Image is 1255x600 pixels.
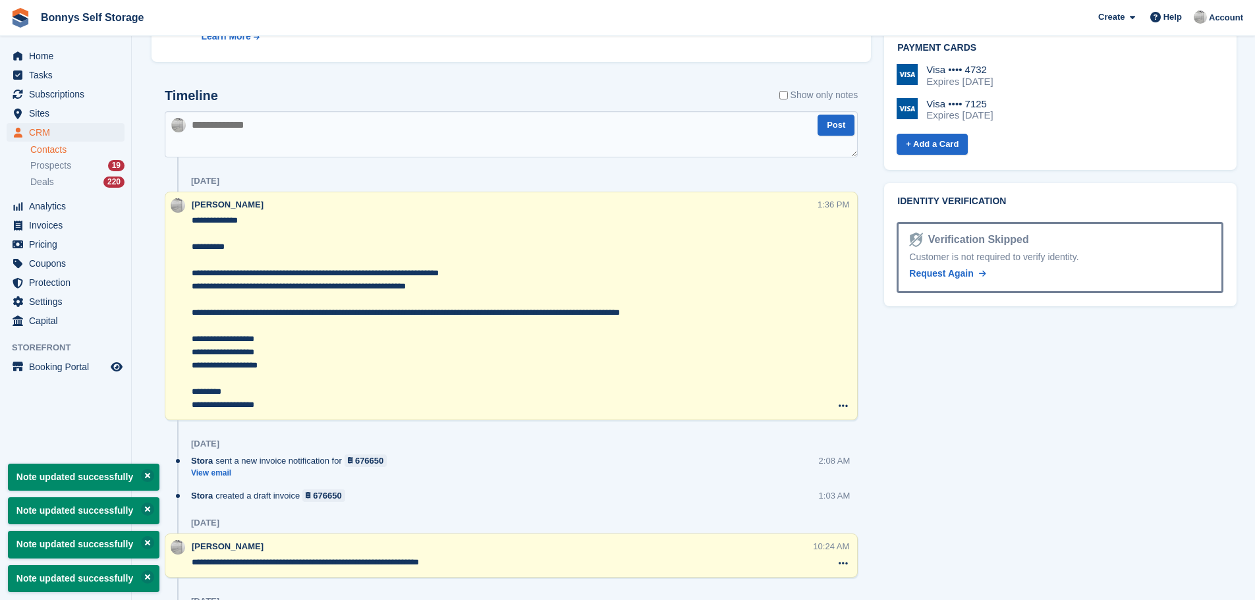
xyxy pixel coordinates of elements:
[926,98,993,110] div: Visa •••• 7125
[30,159,125,173] a: Prospects 19
[191,468,393,479] a: View email
[909,250,1211,264] div: Customer is not required to verify identity.
[29,123,108,142] span: CRM
[8,464,159,491] p: Note updated successfully
[165,88,218,103] h2: Timeline
[191,439,219,449] div: [DATE]
[8,565,159,592] p: Note updated successfully
[29,47,108,65] span: Home
[909,268,974,279] span: Request Again
[7,358,125,376] a: menu
[191,518,219,528] div: [DATE]
[926,64,993,76] div: Visa •••• 4732
[30,159,71,172] span: Prospects
[897,134,968,155] a: + Add a Card
[923,232,1029,248] div: Verification Skipped
[36,7,149,28] a: Bonnys Self Storage
[7,273,125,292] a: menu
[819,454,851,467] div: 2:08 AM
[201,30,483,43] a: Learn More
[7,235,125,254] a: menu
[909,232,922,247] img: Identity Verification Ready
[11,8,30,28] img: stora-icon-8386f47178a22dfd0bd8f6a31ec36ba5ce8667c1dd55bd0f319d3a0aa187defe.svg
[345,454,387,467] a: 676650
[1194,11,1207,24] img: James Bonny
[191,489,213,502] span: Stora
[897,196,1223,207] h2: Identity verification
[926,76,993,88] div: Expires [DATE]
[897,64,918,85] img: Visa Logo
[8,497,159,524] p: Note updated successfully
[29,292,108,311] span: Settings
[191,454,213,467] span: Stora
[191,489,352,502] div: created a draft invoice
[192,541,264,551] span: [PERSON_NAME]
[103,177,125,188] div: 220
[29,66,108,84] span: Tasks
[313,489,341,502] div: 676650
[1098,11,1125,24] span: Create
[29,273,108,292] span: Protection
[7,292,125,311] a: menu
[355,454,383,467] div: 676650
[171,540,185,555] img: James Bonny
[7,85,125,103] a: menu
[108,160,125,171] div: 19
[109,359,125,375] a: Preview store
[7,123,125,142] a: menu
[12,341,131,354] span: Storefront
[818,198,849,211] div: 1:36 PM
[7,312,125,330] a: menu
[201,30,250,43] div: Learn More
[30,175,125,189] a: Deals 220
[30,176,54,188] span: Deals
[191,176,219,186] div: [DATE]
[29,104,108,123] span: Sites
[818,115,854,136] button: Post
[7,104,125,123] a: menu
[897,98,918,119] img: Visa Logo
[191,454,393,467] div: sent a new invoice notification for
[779,88,788,102] input: Show only notes
[8,531,159,558] p: Note updated successfully
[7,66,125,84] a: menu
[779,88,858,102] label: Show only notes
[29,216,108,234] span: Invoices
[1209,11,1243,24] span: Account
[171,118,186,132] img: James Bonny
[192,200,264,209] span: [PERSON_NAME]
[29,235,108,254] span: Pricing
[897,43,1223,53] h2: Payment cards
[1163,11,1182,24] span: Help
[7,254,125,273] a: menu
[29,312,108,330] span: Capital
[926,109,993,121] div: Expires [DATE]
[171,198,185,213] img: James Bonny
[30,144,125,156] a: Contacts
[29,85,108,103] span: Subscriptions
[7,47,125,65] a: menu
[7,197,125,215] a: menu
[29,254,108,273] span: Coupons
[813,540,849,553] div: 10:24 AM
[7,216,125,234] a: menu
[29,197,108,215] span: Analytics
[29,358,108,376] span: Booking Portal
[302,489,345,502] a: 676650
[909,267,986,281] a: Request Again
[819,489,851,502] div: 1:03 AM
